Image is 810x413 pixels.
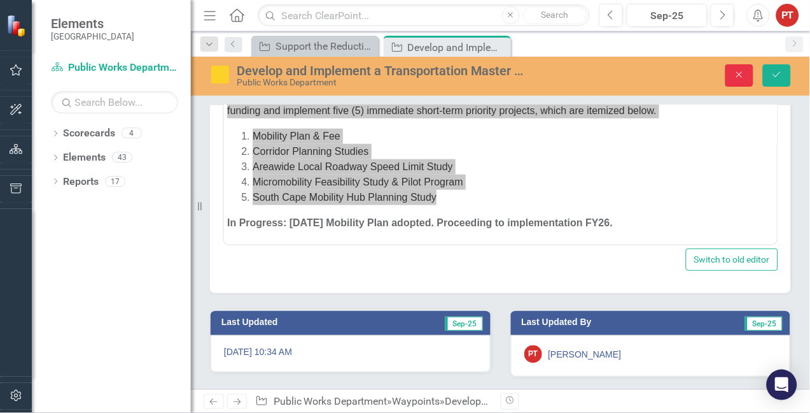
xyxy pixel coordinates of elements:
strong: In Progress: [DATE] Mobility Plan adopted. Proceeding to implementation FY26. [3,196,389,207]
div: [DATE] 10:34 AM [211,335,491,372]
div: 43 [112,152,132,163]
button: Switch to old editor [686,249,778,271]
div: » » [255,395,491,409]
div: Open Intercom Messenger [767,370,797,400]
div: Develop and Implement a Transportation Master Plan [408,40,508,55]
span: Elements [51,16,134,31]
input: Search Below... [51,91,178,113]
li: South Cape Mobility Hub Planning Study [29,168,550,184]
div: Develop and Implement a Transportation Master Plan [237,64,527,78]
a: Waypoints [393,395,440,407]
a: Elements [63,150,106,165]
div: Support the Reduction of Transportation-related Emissions by Expanding Trail Facilities for Pedes... [276,38,375,54]
a: Public Works Department [51,61,178,75]
small: [GEOGRAPHIC_DATA] [51,31,134,41]
li: Areawide Local Roadway Speed Limit Study [29,138,550,153]
a: Reports [63,175,99,189]
button: Search [523,6,587,24]
li: Mobility Plan & Fee [29,107,550,122]
button: Sep-25 [627,4,708,27]
iframe: Rich Text Area [224,22,777,244]
span: Sep-25 [445,317,483,331]
div: PT [524,345,542,363]
div: Public Works Department [237,78,527,87]
div: Develop and Implement a Transportation Master Plan [445,395,685,407]
img: ClearPoint Strategy [6,15,29,37]
h3: Last Updated By [522,317,691,327]
li: Corridor Planning Studies [29,122,550,138]
a: Scorecards [63,126,115,141]
div: Sep-25 [631,8,703,24]
h3: Last Updated [221,317,377,327]
button: PT [776,4,799,27]
a: Support the Reduction of Transportation-related Emissions by Expanding Trail Facilities for Pedes... [255,38,375,54]
div: 17 [105,176,125,187]
span: Sep-25 [745,317,783,331]
div: 4 [122,128,142,139]
a: Public Works Department [274,395,388,407]
img: In Progress or Needs Work [210,64,230,85]
span: Search [541,10,568,20]
li: Micromobility Feasibility Study & Pilot Program [29,153,550,168]
div: [PERSON_NAME] [548,348,622,361]
input: Search ClearPoint... [258,4,590,27]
